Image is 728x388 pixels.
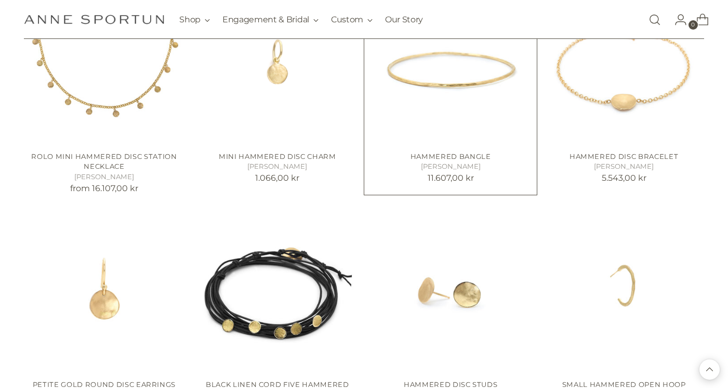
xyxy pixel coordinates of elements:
[24,15,164,24] a: Anne Sportun Fine Jewellery
[24,172,184,182] h5: [PERSON_NAME]
[602,173,646,183] span: 5.543,00 kr
[197,211,358,371] img: Black Linen Cord Five Hammered Disc Bracelet - Anne Sportun Fine Jewellery
[197,211,358,371] a: Black Linen Cord Five Hammered Disc Bracelet
[222,8,319,31] button: Engagement & Bridal
[179,8,210,31] button: Shop
[699,359,720,380] button: Back to top
[644,9,665,30] a: Open search modal
[31,152,177,171] a: Rolo Mini Hammered Disc Station Necklace
[544,162,704,172] h5: [PERSON_NAME]
[688,9,709,30] a: Open cart modal
[411,152,491,160] a: Hammered Bangle
[197,162,358,172] h5: [PERSON_NAME]
[385,8,423,31] a: Our Story
[689,20,698,30] span: 0
[24,182,184,195] p: from 16.107,00 kr
[255,173,299,183] span: 1.066,00 kr
[428,173,474,183] span: 11.607,00 kr
[570,152,678,160] a: Hammered Disc Bracelet
[331,8,373,31] button: Custom
[370,211,531,371] a: Hammered Disc Studs
[544,211,704,371] a: Small Hammered Open Hoop Earrings
[666,9,687,30] a: Go to the account page
[370,162,531,172] h5: [PERSON_NAME]
[24,211,184,371] a: Petite Gold Round Disc Earrings
[219,152,336,160] a: Mini Hammered Disc Charm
